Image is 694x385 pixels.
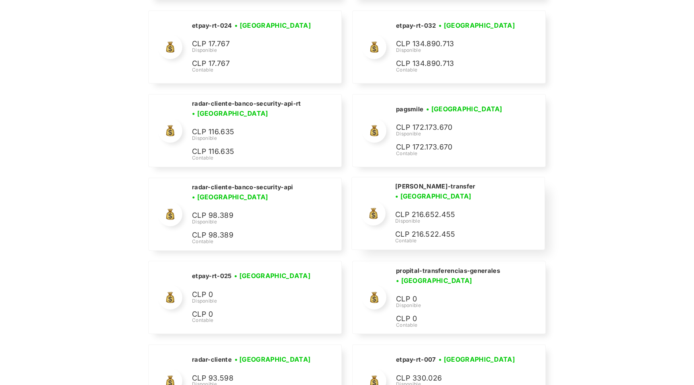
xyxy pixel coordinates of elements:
div: Disponible [192,297,313,305]
div: Contable [396,66,518,74]
h2: radar-cliente [192,356,232,364]
p: CLP 216.652.455 [395,209,516,221]
h3: • [GEOGRAPHIC_DATA] [235,354,311,364]
p: CLP 116.635 [192,126,312,138]
h3: • [GEOGRAPHIC_DATA] [192,192,268,202]
p: CLP 0 [192,289,312,301]
p: CLP 134.890.713 [396,58,516,70]
h2: etpay-rt-007 [396,356,436,364]
p: CLP 0 [192,309,312,320]
h3: • [GEOGRAPHIC_DATA] [192,109,268,118]
div: Disponible [192,218,332,225]
p: CLP 98.389 [192,229,312,241]
p: CLP 116.635 [192,146,312,158]
h2: pagsmile [396,105,423,113]
div: Contable [192,154,332,162]
p: CLP 17.767 [192,58,312,70]
h3: • [GEOGRAPHIC_DATA] [426,104,502,114]
div: Contable [396,322,536,329]
div: Disponible [396,47,518,54]
h3: • [GEOGRAPHIC_DATA] [396,276,472,285]
p: CLP 98.389 [192,210,312,221]
div: Disponible [396,302,536,309]
div: Contable [192,238,332,245]
div: Disponible [395,217,535,225]
div: Disponible [192,135,332,142]
div: Contable [192,317,313,324]
h3: • [GEOGRAPHIC_DATA] [395,191,472,201]
p: CLP 0 [396,293,516,305]
h2: etpay-rt-024 [192,22,232,30]
p: CLP 172.173.670 [396,141,516,153]
h2: [PERSON_NAME]-transfer [395,182,476,190]
p: CLP 93.598 [192,373,312,384]
h2: radar-cliente-banco-security-api-rt [192,100,301,108]
p: CLP 216.522.455 [395,229,516,240]
h2: propital-transferencias-generales [396,267,500,275]
h3: • [GEOGRAPHIC_DATA] [439,20,515,30]
p: CLP 330.026 [396,373,516,384]
p: CLP 134.890.713 [396,38,516,50]
h3: • [GEOGRAPHIC_DATA] [439,354,515,364]
div: Contable [192,66,314,74]
div: Disponible [396,130,516,137]
p: CLP 172.173.670 [396,122,516,133]
h2: etpay-rt-032 [396,22,436,30]
h3: • [GEOGRAPHIC_DATA] [234,271,310,281]
h2: etpay-rt-025 [192,272,232,280]
div: Contable [395,237,535,244]
h2: radar-cliente-banco-security-api [192,183,293,191]
div: Disponible [192,47,314,54]
p: CLP 0 [396,313,516,325]
div: Contable [396,150,516,157]
h3: • [GEOGRAPHIC_DATA] [235,20,311,30]
p: CLP 17.767 [192,38,312,50]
